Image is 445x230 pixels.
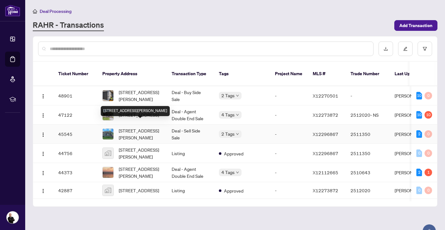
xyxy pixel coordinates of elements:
td: 42887 [53,182,97,199]
span: 2 Tags [221,92,235,99]
div: 10 [416,111,422,119]
img: Profile Icon [7,211,19,223]
span: X12273872 [313,112,338,118]
img: Logo [41,113,46,118]
td: Deal - Agent Double End Sale [167,105,214,125]
img: Logo [41,94,46,99]
td: [PERSON_NAME] [390,86,437,105]
td: 47122 [53,105,97,125]
span: [STREET_ADDRESS] [119,187,159,194]
span: 4 Tags [221,169,235,176]
th: MLS # [308,62,345,86]
td: [PERSON_NAME] [390,182,437,199]
td: 44756 [53,144,97,163]
div: 2 [416,130,422,138]
span: [STREET_ADDRESS][PERSON_NAME] [119,127,162,141]
img: Logo [41,151,46,156]
span: home [33,9,37,14]
span: Deal Processing [40,8,71,14]
div: 10 [425,111,432,119]
td: - [270,182,308,199]
span: Add Transaction [399,20,432,31]
button: Logo [38,91,48,101]
div: 1 [425,169,432,176]
td: [PERSON_NAME] [390,144,437,163]
img: thumbnail-img [103,148,113,159]
td: [PERSON_NAME] [390,163,437,182]
span: Approved [224,187,243,194]
span: [STREET_ADDRESS][PERSON_NAME] [119,165,162,179]
td: 2511350 [345,125,390,144]
div: 2 [416,169,422,176]
span: edit [403,47,408,51]
span: X12273872 [313,188,338,193]
td: - [270,144,308,163]
button: Logo [38,185,48,195]
span: X12270501 [313,93,338,98]
span: down [236,94,239,97]
th: Property Address [97,62,167,86]
img: Logo [41,188,46,194]
td: Deal - Buy Side Sale [167,86,214,105]
img: Logo [41,132,46,137]
td: 2511350 [345,144,390,163]
button: edit [398,42,413,56]
th: Trade Number [345,62,390,86]
img: Logo [41,171,46,176]
span: down [236,113,239,116]
span: [STREET_ADDRESS][PERSON_NAME] [119,146,162,160]
td: - [270,105,308,125]
div: 0 [416,149,422,157]
button: Logo [38,110,48,120]
button: filter [418,42,432,56]
div: 0 [425,92,432,99]
img: logo [5,5,20,16]
img: thumbnail-img [103,90,113,101]
td: 2512020- NS [345,105,390,125]
button: Logo [38,148,48,158]
button: Open asap [420,208,439,227]
td: 2512020 [345,182,390,199]
td: [PERSON_NAME] [390,105,437,125]
th: Project Name [270,62,308,86]
span: X12296867 [313,131,338,137]
span: X12296867 [313,150,338,156]
td: 48901 [53,86,97,105]
span: Approved [224,150,243,157]
span: 2 Tags [221,130,235,137]
td: 2510643 [345,163,390,182]
span: down [236,171,239,174]
img: thumbnail-img [103,129,113,139]
td: Listing [167,182,214,199]
td: - [270,125,308,144]
td: Deal - Sell Side Sale [167,125,214,144]
button: Logo [38,167,48,177]
div: [STREET_ADDRESS][PERSON_NAME] [101,106,170,116]
div: 0 [416,187,422,194]
td: Deal - Agent Double End Sale [167,163,214,182]
span: download [384,47,388,51]
img: thumbnail-img [103,185,113,196]
span: filter [423,47,427,51]
th: Last Updated By [390,62,437,86]
td: 44373 [53,163,97,182]
td: [PERSON_NAME] [390,125,437,144]
td: - [345,86,390,105]
span: [STREET_ADDRESS][PERSON_NAME] [119,89,162,103]
div: 0 [425,130,432,138]
th: Tags [214,62,270,86]
th: Ticket Number [53,62,97,86]
div: 10 [416,92,422,99]
th: Transaction Type [167,62,214,86]
a: RAHR - Transactions [33,20,104,31]
button: Logo [38,129,48,139]
td: 45545 [53,125,97,144]
div: 0 [425,187,432,194]
div: 0 [425,149,432,157]
button: Add Transaction [394,20,437,31]
td: - [270,163,308,182]
span: 4 Tags [221,111,235,118]
button: download [379,42,393,56]
span: down [236,132,239,136]
td: - [270,86,308,105]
